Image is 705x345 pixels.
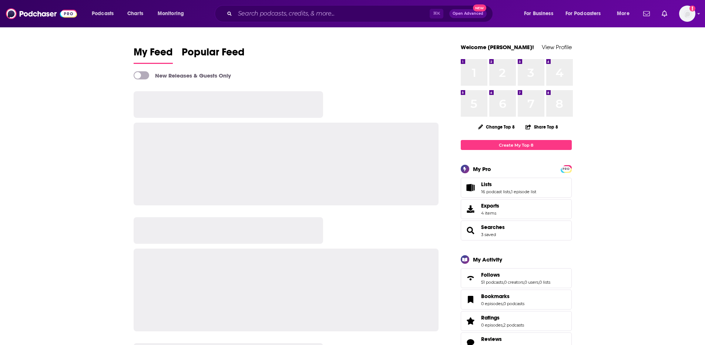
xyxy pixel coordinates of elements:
[461,140,572,150] a: Create My Top 8
[481,314,500,321] span: Ratings
[461,268,572,288] span: Follows
[525,120,558,134] button: Share Top 8
[659,7,670,20] a: Show notifications dropdown
[542,44,572,51] a: View Profile
[565,8,601,19] span: For Podcasters
[481,336,502,342] span: Reviews
[538,280,539,285] span: ,
[463,204,478,214] span: Exports
[481,224,505,230] a: Searches
[481,202,499,209] span: Exports
[481,314,524,321] a: Ratings
[461,178,572,198] span: Lists
[222,5,500,22] div: Search podcasts, credits, & more...
[679,6,695,22] button: Show profile menu
[473,4,486,11] span: New
[503,322,524,328] a: 2 podcasts
[481,189,510,194] a: 16 podcast lists
[481,271,550,278] a: Follows
[511,189,536,194] a: 1 episode list
[503,280,504,285] span: ,
[617,8,630,19] span: More
[463,273,478,283] a: Follows
[503,301,524,306] a: 0 podcasts
[122,8,148,20] a: Charts
[524,280,524,285] span: ,
[481,301,503,306] a: 0 episodes
[235,8,430,20] input: Search podcasts, credits, & more...
[87,8,123,20] button: open menu
[481,293,524,300] a: Bookmarks
[503,322,503,328] span: ,
[640,7,653,20] a: Show notifications dropdown
[524,280,538,285] a: 0 users
[473,165,491,172] div: My Pro
[453,12,483,16] span: Open Advanced
[127,8,143,19] span: Charts
[481,232,496,237] a: 3 saved
[561,8,612,20] button: open menu
[474,122,520,131] button: Change Top 8
[612,8,639,20] button: open menu
[6,7,77,21] img: Podchaser - Follow, Share and Rate Podcasts
[481,293,510,300] span: Bookmarks
[679,6,695,22] span: Logged in as heidiv
[481,211,499,216] span: 4 items
[449,9,487,18] button: Open AdvancedNew
[481,322,503,328] a: 0 episodes
[92,8,114,19] span: Podcasts
[134,46,173,63] span: My Feed
[134,71,231,79] a: New Releases & Guests Only
[134,46,173,64] a: My Feed
[689,6,695,11] svg: Add a profile image
[182,46,245,64] a: Popular Feed
[430,9,443,18] span: ⌘ K
[679,6,695,22] img: User Profile
[562,166,571,171] a: PRO
[481,336,521,342] a: Reviews
[481,271,500,278] span: Follows
[158,8,184,19] span: Monitoring
[152,8,194,20] button: open menu
[182,46,245,63] span: Popular Feed
[504,280,524,285] a: 0 creators
[519,8,563,20] button: open menu
[473,256,502,263] div: My Activity
[461,44,534,51] a: Welcome [PERSON_NAME]!
[481,181,492,188] span: Lists
[461,199,572,219] a: Exports
[463,294,478,305] a: Bookmarks
[503,301,503,306] span: ,
[481,280,503,285] a: 51 podcasts
[524,8,553,19] span: For Business
[463,316,478,326] a: Ratings
[463,225,478,236] a: Searches
[481,181,536,188] a: Lists
[510,189,511,194] span: ,
[539,280,550,285] a: 0 lists
[461,221,572,240] span: Searches
[463,182,478,193] a: Lists
[461,311,572,331] span: Ratings
[461,290,572,310] span: Bookmarks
